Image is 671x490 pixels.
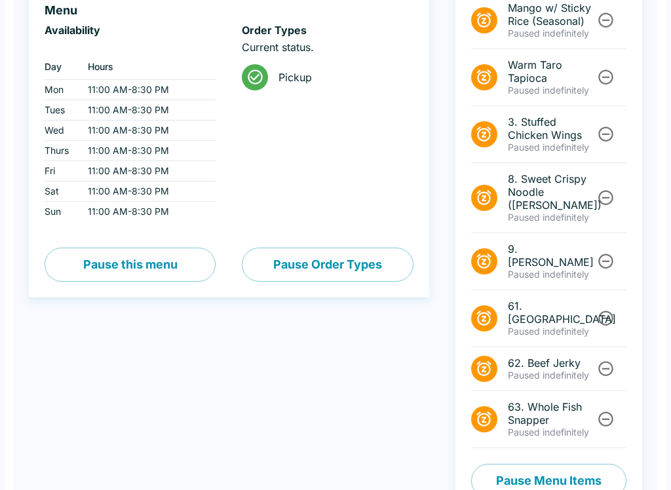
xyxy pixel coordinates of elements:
[508,115,595,141] span: 3. Stuffed Chicken Wings
[508,269,595,280] p: Paused indefinitely
[77,121,216,141] td: 11:00 AM - 8:30 PM
[594,356,618,381] button: Unpause
[77,181,216,202] td: 11:00 AM - 8:30 PM
[508,426,595,438] p: Paused indefinitely
[242,248,413,282] button: Pause Order Types
[508,172,595,212] span: 8. Sweet Crispy Noodle ([PERSON_NAME])
[594,306,618,330] button: Unpause
[45,24,216,37] h6: Availability
[242,24,413,37] h6: Order Types
[45,202,77,222] td: Sun
[594,249,618,273] button: Unpause
[77,54,216,80] th: Hours
[77,161,216,181] td: 11:00 AM - 8:30 PM
[45,41,216,54] p: ‏
[45,121,77,141] td: Wed
[45,181,77,202] td: Sat
[508,369,595,381] p: Paused indefinitely
[45,248,216,282] button: Pause this menu
[45,141,77,161] td: Thurs
[508,1,595,28] span: Mango w/ Sticky Rice (Seasonal)
[77,141,216,161] td: 11:00 AM - 8:30 PM
[594,65,618,89] button: Unpause
[508,400,595,426] span: 63. Whole Fish Snapper
[45,80,77,100] td: Mon
[594,407,618,431] button: Unpause
[242,41,413,54] p: Current status.
[278,71,402,84] span: Pickup
[45,100,77,121] td: Tues
[508,212,595,223] p: Paused indefinitely
[508,28,595,39] p: Paused indefinitely
[45,161,77,181] td: Fri
[45,54,77,80] th: Day
[508,141,595,153] p: Paused indefinitely
[77,202,216,222] td: 11:00 AM - 8:30 PM
[594,122,618,146] button: Unpause
[508,85,595,96] p: Paused indefinitely
[508,242,595,269] span: 9. [PERSON_NAME]
[594,185,618,210] button: Unpause
[508,326,595,337] p: Paused indefinitely
[508,58,595,85] span: Warm Taro Tapioca
[594,8,618,32] button: Unpause
[77,80,216,100] td: 11:00 AM - 8:30 PM
[508,356,595,369] span: 62. Beef Jerky
[508,299,595,326] span: 61. [GEOGRAPHIC_DATA]
[77,100,216,121] td: 11:00 AM - 8:30 PM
